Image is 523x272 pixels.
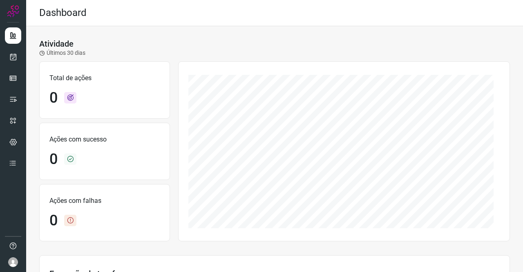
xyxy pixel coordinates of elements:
p: Ações com sucesso [49,135,160,144]
h1: 0 [49,151,58,168]
img: Logo [7,5,19,17]
p: Ações com falhas [49,196,160,206]
h2: Dashboard [39,7,87,19]
h1: 0 [49,89,58,107]
h1: 0 [49,212,58,229]
img: avatar-user-boy.jpg [8,257,18,267]
p: Total de ações [49,73,160,83]
p: Últimos 30 dias [39,49,85,57]
h3: Atividade [39,39,74,49]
